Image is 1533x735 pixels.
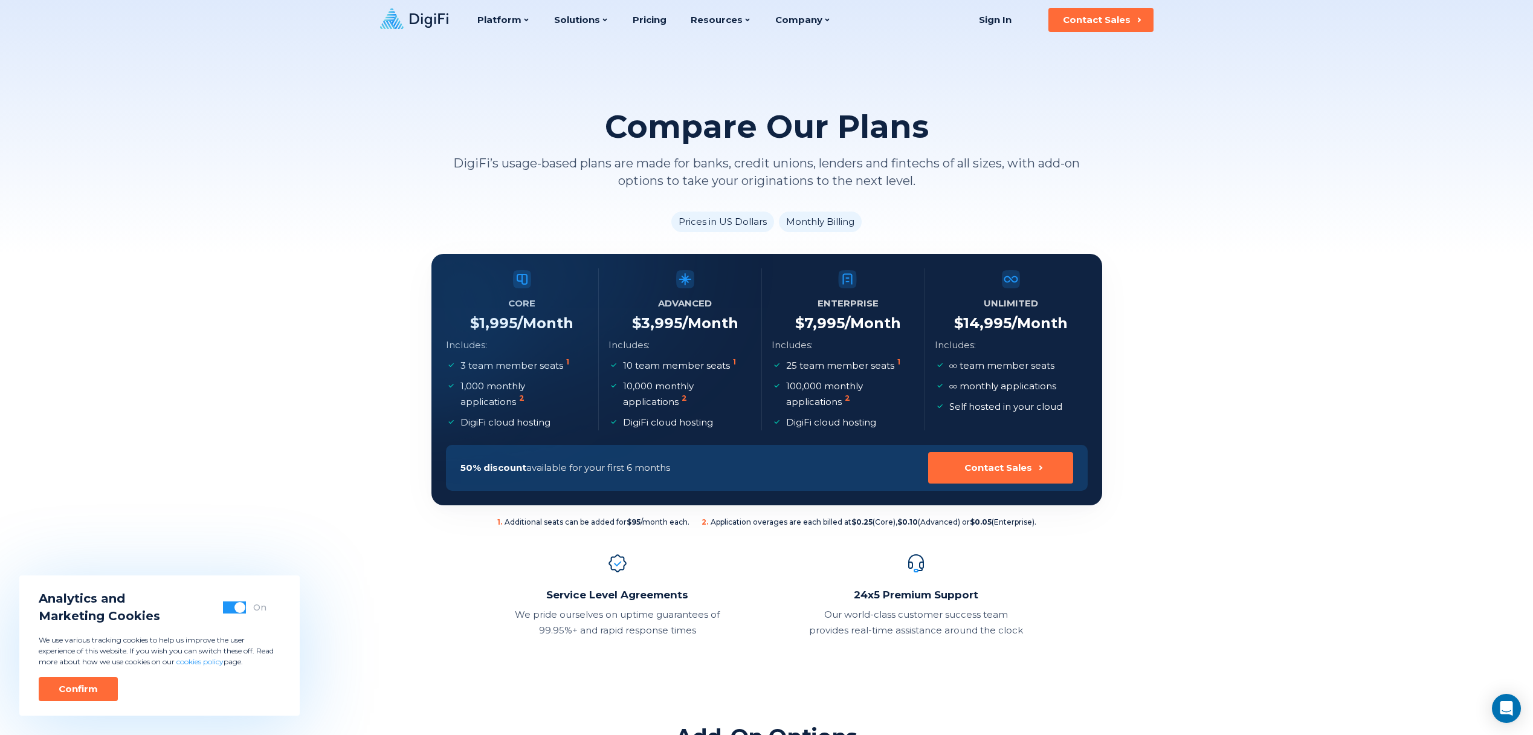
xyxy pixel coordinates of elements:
[511,607,725,638] p: We pride ourselves on uptime guarantees of 99.95%+ and rapid response times
[682,393,687,403] sup: 2
[845,314,901,332] span: /Month
[511,588,725,602] h2: Service Level Agreements
[658,295,712,312] h5: Advanced
[623,415,713,430] p: DigiFi cloud hosting
[897,357,900,366] sup: 1
[949,358,1054,374] p: team member seats
[733,357,736,366] sup: 1
[39,607,160,625] span: Marketing Cookies
[970,517,992,526] b: $0.05
[460,460,670,476] p: available for your first 6 months
[786,358,903,374] p: 25 team member seats
[460,378,587,410] p: 1,000 monthly applications
[623,358,738,374] p: 10 team member seats
[809,607,1023,638] p: Our world-class customer success team provides real-time assistance around the clock
[772,337,813,353] p: Includes:
[702,517,708,526] sup: 2 .
[497,517,502,526] sup: 1 .
[964,462,1032,474] div: Contact Sales
[795,314,901,332] h4: $ 7,995
[954,314,1068,332] h4: $ 14,995
[964,8,1027,32] a: Sign In
[460,415,550,430] p: DigiFi cloud hosting
[39,635,280,667] p: We use various tracking cookies to help us improve the user experience of this website. If you wi...
[984,295,1038,312] h5: Unlimited
[566,357,569,366] sup: 1
[1492,694,1521,723] div: Open Intercom Messenger
[851,517,873,526] b: $0.25
[431,155,1102,190] p: DigiFi’s usage-based plans are made for banks, credit unions, lenders and fintechs of all sizes, ...
[627,517,641,526] b: $95
[897,517,918,526] b: $0.10
[702,517,1036,527] span: Application overages are each billed at (Core), (Advanced) or (Enterprise).
[1012,314,1068,332] span: /Month
[949,399,1062,415] p: Self hosted in your cloud
[671,212,774,232] li: Prices in US Dollars
[59,683,98,695] div: Confirm
[949,378,1056,394] p: monthly applications
[1048,8,1154,32] button: Contact Sales
[519,393,524,403] sup: 2
[1063,14,1131,26] div: Contact Sales
[935,337,976,353] p: Includes:
[39,590,160,607] span: Analytics and
[605,109,929,145] h2: Compare Our Plans
[253,601,266,614] div: On
[928,452,1073,484] button: Contact Sales
[809,588,1023,602] h2: 24x5 Premium Support
[460,462,526,473] span: 50% discount
[176,657,224,666] a: cookies policy
[632,314,738,332] h4: $ 3,995
[682,314,738,332] span: /Month
[786,415,876,430] p: DigiFi cloud hosting
[786,378,912,410] p: 100,000 monthly applications
[497,517,689,527] span: Additional seats can be added for /month each.
[623,378,749,410] p: 10,000 monthly applications
[779,212,862,232] li: Monthly Billing
[845,393,850,403] sup: 2
[818,295,879,312] h5: Enterprise
[39,677,118,701] button: Confirm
